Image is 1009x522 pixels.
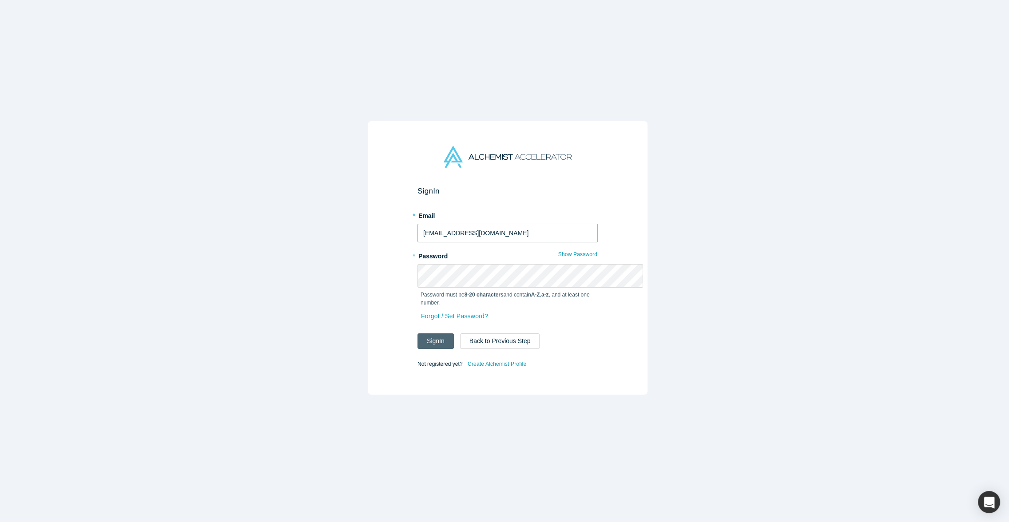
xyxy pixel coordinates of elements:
img: Alchemist Accelerator Logo [444,146,572,168]
label: Email [417,208,598,221]
strong: a-z [541,292,549,298]
strong: A-Z [531,292,540,298]
span: Not registered yet? [417,360,462,367]
label: Password [417,249,598,261]
button: SignIn [417,333,454,349]
p: Password must be and contain , , and at least one number. [421,291,595,307]
a: Create Alchemist Profile [467,358,527,370]
button: Show Password [558,249,598,260]
strong: 8-20 characters [465,292,504,298]
h2: Sign In [417,186,598,196]
button: Back to Previous Step [460,333,540,349]
a: Forgot / Set Password? [421,308,489,324]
